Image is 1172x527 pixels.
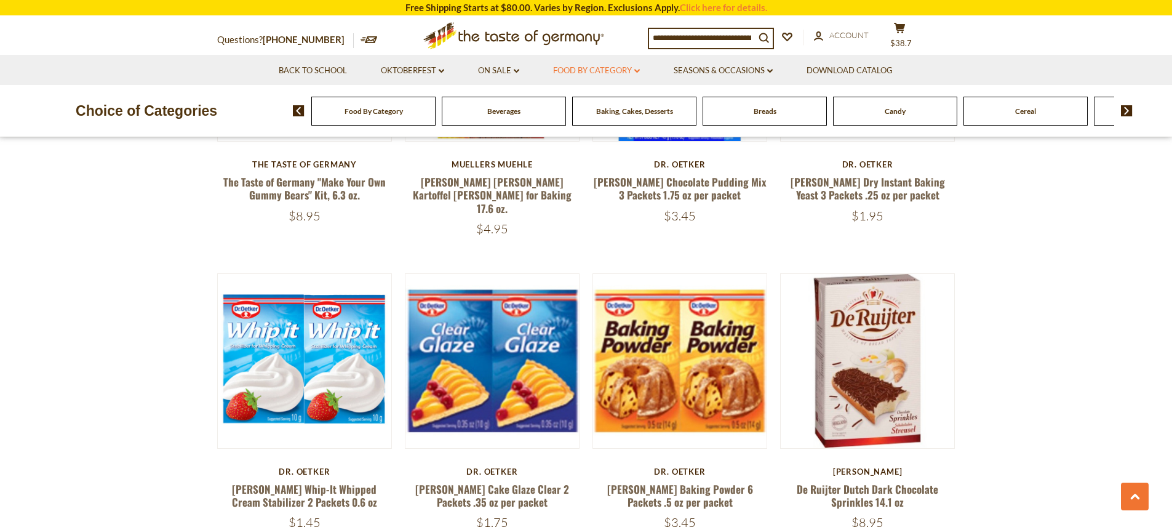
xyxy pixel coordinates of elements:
a: The Taste of Germany "Make Your Own Gummy Bears" Kit, 6.3 oz. [223,174,386,203]
img: Dr. Oetker Baking Powder 6 Packets .5 oz per packet [593,274,767,448]
img: Dr. Oetker Cake Glaze Clear 2 Packets .35 oz per packet [405,274,580,448]
span: $8.95 [289,208,321,223]
span: $38.7 [890,38,912,48]
a: De Ruijter Dutch Dark Chocolate Sprinkles 14.1 oz [797,481,938,510]
a: Back to School [279,64,347,78]
a: [PHONE_NUMBER] [263,34,345,45]
span: $4.95 [476,221,508,236]
div: [PERSON_NAME] [780,467,955,477]
a: Food By Category [345,107,403,116]
a: [PERSON_NAME] Dry Instant Baking Yeast 3 Packets .25 oz per packet [791,174,945,203]
a: Download Catalog [807,64,893,78]
div: Muellers Muehle [405,159,580,169]
img: next arrow [1121,105,1133,116]
a: Candy [885,107,906,116]
a: Click here for details. [680,2,767,13]
a: On Sale [478,64,519,78]
a: Food By Category [553,64,640,78]
span: Account [829,30,869,40]
a: [PERSON_NAME] Baking Powder 6 Packets .5 oz per packet [607,481,753,510]
a: [PERSON_NAME] [PERSON_NAME] Kartoffel [PERSON_NAME] for Baking 17.6 oz. [413,174,572,216]
a: Beverages [487,107,520,116]
a: [PERSON_NAME] Whip-It Whipped Cream Stabilizer 2 Packets 0.6 oz [232,481,377,510]
img: Dr. Oetker Whip-It Whipped Cream Stabilizer 2 Packets 0.6 oz [218,274,392,448]
span: $3.45 [664,208,696,223]
a: Baking, Cakes, Desserts [596,107,673,116]
span: $1.95 [851,208,883,223]
a: Seasons & Occasions [674,64,773,78]
div: Dr. Oetker [217,467,393,477]
a: Oktoberfest [381,64,444,78]
div: Dr. Oetker [405,467,580,477]
div: Dr. Oetker [592,467,768,477]
a: [PERSON_NAME] Chocolate Pudding Mix 3 Packets 1.75 oz per packet [594,174,767,203]
div: Dr. Oetker [592,159,768,169]
a: Account [814,29,869,42]
img: De Ruijter Dutch Dark Chocolate Sprinkles 14.1 oz [781,274,955,448]
div: The Taste of Germany [217,159,393,169]
img: previous arrow [293,105,305,116]
a: Breads [754,107,776,116]
a: [PERSON_NAME] Cake Glaze Clear 2 Packets .35 oz per packet [415,481,569,510]
button: $38.7 [882,22,919,53]
div: Dr. Oetker [780,159,955,169]
p: Questions? [217,32,354,48]
a: Cereal [1015,107,1036,116]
